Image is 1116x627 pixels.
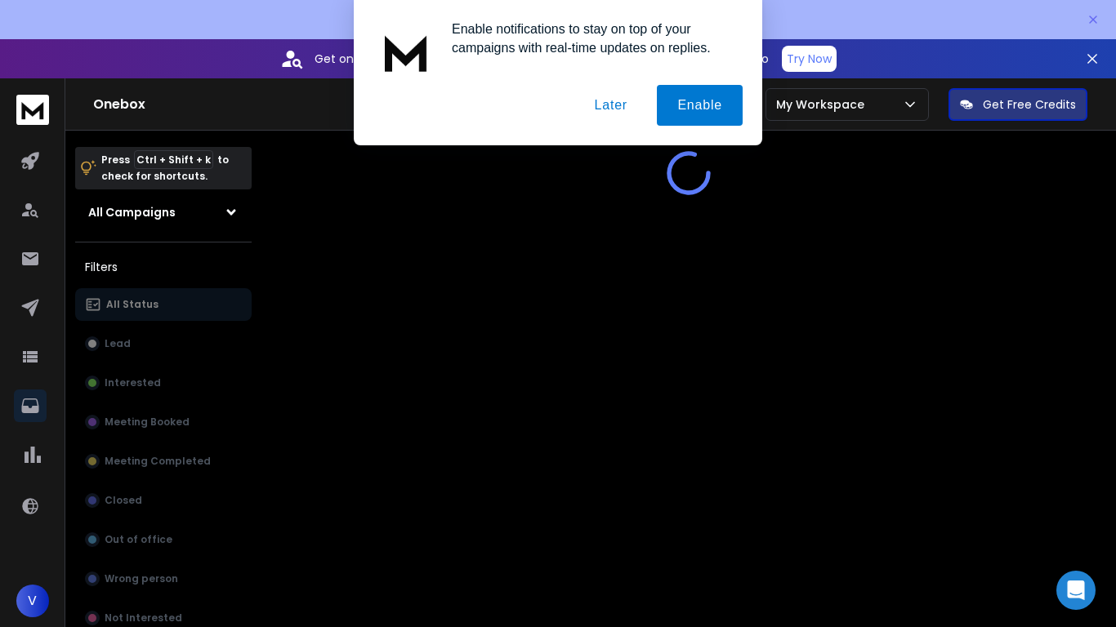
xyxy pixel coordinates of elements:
button: V [16,585,49,617]
button: Later [574,85,647,126]
h1: All Campaigns [88,204,176,220]
h3: Filters [75,256,252,278]
div: Enable notifications to stay on top of your campaigns with real-time updates on replies. [439,20,743,57]
img: notification icon [373,20,439,85]
p: Press to check for shortcuts. [101,152,229,185]
button: All Campaigns [75,196,252,229]
span: Ctrl + Shift + k [134,150,213,169]
div: Open Intercom Messenger [1056,571,1096,610]
button: Enable [657,85,743,126]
